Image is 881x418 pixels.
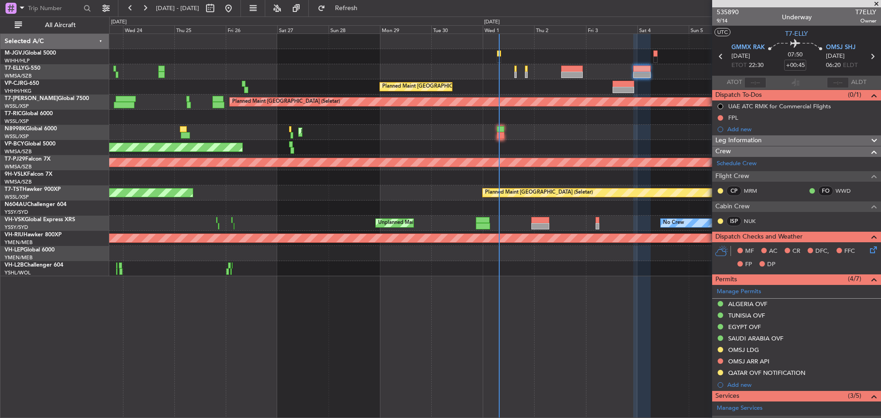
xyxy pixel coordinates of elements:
[767,260,775,269] span: DP
[5,50,25,56] span: M-JGVJ
[848,274,861,284] span: (4/7)
[715,90,762,100] span: Dispatch To-Dos
[5,178,32,185] a: WMSA/SZB
[727,125,876,133] div: Add new
[28,1,81,15] input: Trip Number
[714,28,730,36] button: UTC
[731,52,750,61] span: [DATE]
[792,247,800,256] span: CR
[5,111,53,117] a: T7-RICGlobal 6000
[5,96,89,101] a: T7-[PERSON_NAME]Global 7500
[728,346,759,354] div: OMSJ LDG
[232,95,340,109] div: Planned Maint [GEOGRAPHIC_DATA] (Seletar)
[726,216,742,226] div: ISP
[380,25,431,33] div: Mon 29
[5,103,29,110] a: WSSL/XSP
[313,1,368,16] button: Refresh
[5,217,25,223] span: VH-VSK
[689,25,740,33] div: Sun 5
[744,187,764,195] a: MRM
[715,171,749,182] span: Flight Crew
[717,7,739,17] span: 535890
[728,300,767,308] div: ALGERIA OVF
[715,232,803,242] span: Dispatch Checks and Weather
[431,25,483,33] div: Tue 30
[111,18,127,26] div: [DATE]
[5,141,56,147] a: VP-BCYGlobal 5000
[5,66,25,71] span: T7-ELLY
[123,25,174,33] div: Wed 24
[745,260,752,269] span: FP
[483,25,534,33] div: Wed 1
[728,312,765,319] div: TUNISIA OVF
[782,12,812,22] div: Underway
[5,126,57,132] a: N8998KGlobal 6000
[5,172,52,177] a: 9H-VSLKFalcon 7X
[226,25,277,33] div: Fri 26
[843,61,858,70] span: ELDT
[5,133,29,140] a: WSSL/XSP
[728,334,783,342] div: SAUDI ARABIA OVF
[5,126,26,132] span: N8998K
[818,186,833,196] div: FO
[534,25,585,33] div: Thu 2
[5,72,32,79] a: WMSA/SZB
[5,118,29,125] a: WSSL/XSP
[715,146,731,157] span: Crew
[727,78,742,87] span: ATOT
[5,232,61,238] a: VH-RIUHawker 800XP
[745,247,754,256] span: MF
[715,274,737,285] span: Permits
[715,201,750,212] span: Cabin Crew
[5,111,22,117] span: T7-RIC
[855,17,876,25] span: Owner
[277,25,329,33] div: Sat 27
[301,125,454,139] div: Planned Maint [GEOGRAPHIC_DATA] ([GEOGRAPHIC_DATA] Intl)
[485,186,593,200] div: Planned Maint [GEOGRAPHIC_DATA] (Seletar)
[749,61,764,70] span: 22:30
[769,247,777,256] span: AC
[727,381,876,389] div: Add new
[785,29,808,39] span: T7-ELLY
[5,57,30,64] a: WIHH/HLP
[728,357,769,365] div: OMSJ ARR API
[663,216,684,230] div: No Crew
[715,135,762,146] span: Leg Information
[728,102,831,110] div: UAE ATC RMK for Commercial Flights
[731,61,747,70] span: ETOT
[5,187,22,192] span: T7-TST
[327,5,366,11] span: Refresh
[5,217,75,223] a: VH-VSKGlobal Express XRS
[5,202,67,207] a: N604AUChallenger 604
[637,25,689,33] div: Sat 4
[5,262,24,268] span: VH-L2B
[5,209,28,216] a: YSSY/SYD
[329,25,380,33] div: Sun 28
[728,114,738,122] div: FPL
[5,262,63,268] a: VH-L2BChallenger 604
[728,369,805,377] div: QATAR OVF NOTIFICATION
[717,17,739,25] span: 9/14
[382,80,535,94] div: Planned Maint [GEOGRAPHIC_DATA] ([GEOGRAPHIC_DATA] Intl)
[174,25,226,33] div: Thu 25
[826,43,856,52] span: OMSJ SHJ
[378,216,491,230] div: Unplanned Maint Sydney ([PERSON_NAME] Intl)
[5,96,58,101] span: T7-[PERSON_NAME]
[744,217,764,225] a: NUK
[5,247,23,253] span: VH-LEP
[5,81,39,86] a: VP-CJRG-650
[848,391,861,401] span: (3/5)
[744,77,766,88] input: --:--
[5,202,27,207] span: N604AU
[5,194,29,201] a: WSSL/XSP
[826,52,845,61] span: [DATE]
[731,43,765,52] span: GMMX RAK
[10,18,100,33] button: All Aircraft
[5,156,25,162] span: T7-PJ29
[848,90,861,100] span: (0/1)
[586,25,637,33] div: Fri 3
[844,247,855,256] span: FFC
[5,88,32,95] a: VHHH/HKG
[5,156,50,162] a: T7-PJ29Falcon 7X
[5,50,56,56] a: M-JGVJGlobal 5000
